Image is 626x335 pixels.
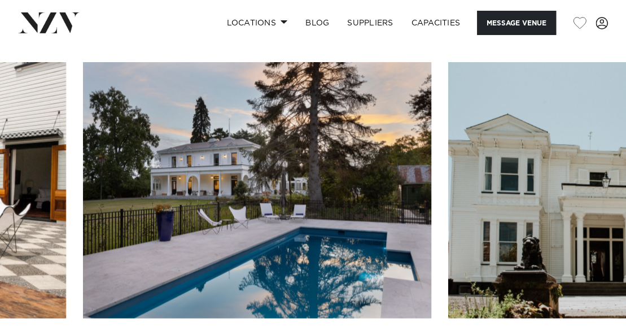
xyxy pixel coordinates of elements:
button: Message Venue [477,11,556,35]
img: nzv-logo.png [18,12,80,33]
a: Capacities [402,11,470,35]
a: BLOG [296,11,338,35]
swiper-slide: 3 / 4 [83,62,431,318]
a: Locations [217,11,296,35]
a: SUPPLIERS [338,11,402,35]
